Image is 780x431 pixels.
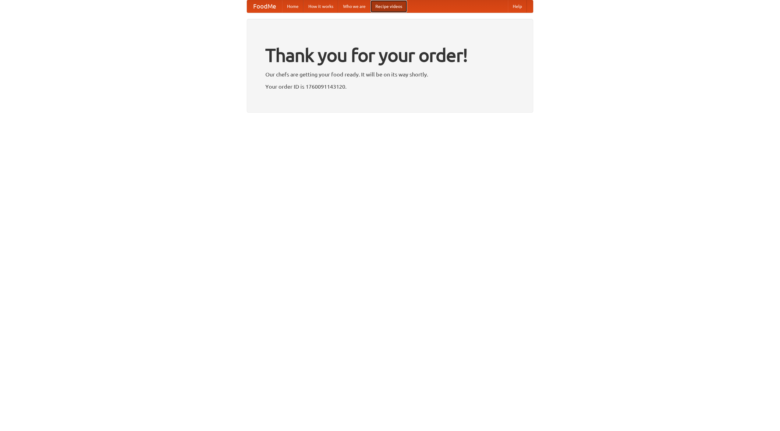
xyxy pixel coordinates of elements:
a: Help [508,0,527,12]
h1: Thank you for your order! [265,41,515,70]
a: Who we are [338,0,370,12]
p: Your order ID is 1760091143120. [265,82,515,91]
a: FoodMe [247,0,282,12]
p: Our chefs are getting your food ready. It will be on its way shortly. [265,70,515,79]
a: Home [282,0,303,12]
a: Recipe videos [370,0,407,12]
a: How it works [303,0,338,12]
